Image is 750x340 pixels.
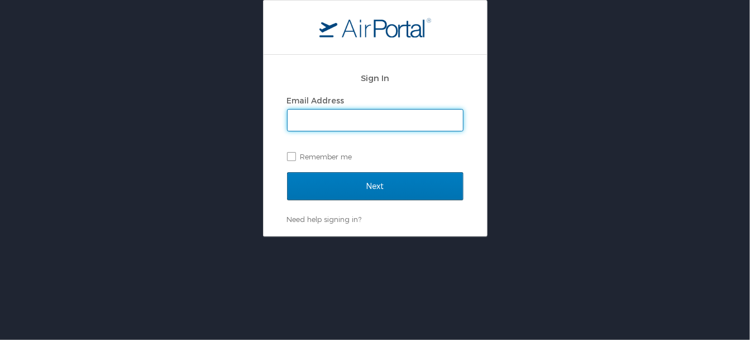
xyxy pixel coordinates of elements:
[287,172,464,200] input: Next
[287,215,362,224] a: Need help signing in?
[319,17,431,37] img: logo
[287,148,464,165] label: Remember me
[287,72,464,84] h2: Sign In
[287,96,345,105] label: Email Address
